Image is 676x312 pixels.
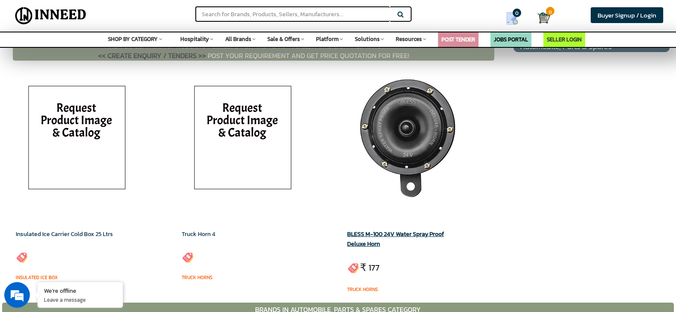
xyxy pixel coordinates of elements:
[16,230,113,239] a: Insulated Ice Carrier Cold Box 25 Ltrs
[494,35,528,44] a: JOBS PORTAL
[183,76,302,204] img: inneed-image-na.png
[506,12,519,25] img: Show My Quotes
[396,35,422,43] span: Resources
[4,215,162,245] textarea: Type your message and click 'Submit'
[537,12,550,24] img: Cart
[17,76,136,204] img: inneed-image-na.png
[182,274,212,281] a: Truck Horns
[182,251,194,263] img: inneed-price-tag.png
[108,35,158,43] span: SHOP BY CATEGORY
[547,35,582,44] a: SELLER LOGIN
[355,76,462,204] img: 75105.jpg
[182,230,215,239] a: Truck Horn 4
[195,6,390,22] input: Search for Brands, Products, Sellers, Manufacturers...
[16,251,29,263] img: inneed-price-tag.png
[513,9,521,17] span: 0
[140,4,160,25] div: Minimize live chat window
[59,206,65,211] img: salesiqlogo_leal7QplfZFryJ6FIlVepeu7OftD7mt8q6exU6-34PB8prfIgodN67KcxXM9Y7JQ_.png
[368,262,380,274] ins: 177
[316,35,339,43] span: Platform
[225,35,251,43] span: All Brands
[355,35,380,43] span: Solutions
[16,274,58,281] a: Insulated Ice Box
[44,296,116,303] p: Leave a message
[12,5,90,26] img: Inneed.Market
[44,48,143,59] div: Leave a message
[13,41,494,61] p: ARE YOU SEARCHING PRODUCTS / SELLERS FOR THE Automobile, Parts & Spares CATEGORY? POST YOUR REQUI...
[441,35,475,44] a: POST TENDER
[598,10,656,20] span: Buyer Signup / Login
[125,245,155,257] em: Submit
[493,9,537,28] a: my Quotes 0
[180,35,209,43] span: Hospitality
[360,260,368,275] span: ₹
[546,7,554,15] span: 0
[18,99,149,185] span: We are offline. Please leave us a message.
[67,206,108,212] em: Driven by SalesIQ
[44,286,116,295] div: We're offline
[347,230,444,248] a: BLESS M-100 24V Water Spray Proof Deluxe Horn
[591,7,663,23] a: Buyer Signup / Login
[537,9,544,27] a: Cart 0
[15,51,36,56] img: logo_Zg8I0qSkbAqR2WFHt3p6CTuqpyXMFPubPcD2OT02zFN43Cy9FUNNG3NEPhM_Q1qe_.png
[347,261,360,274] img: inneed-price-tag.png
[98,50,206,61] span: << CREATE ENQUIRY / TENDERS >>
[98,50,208,61] a: << CREATE ENQUIRY / TENDERS >>
[347,286,378,293] a: Truck Horns
[267,35,300,43] span: Sale & Offers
